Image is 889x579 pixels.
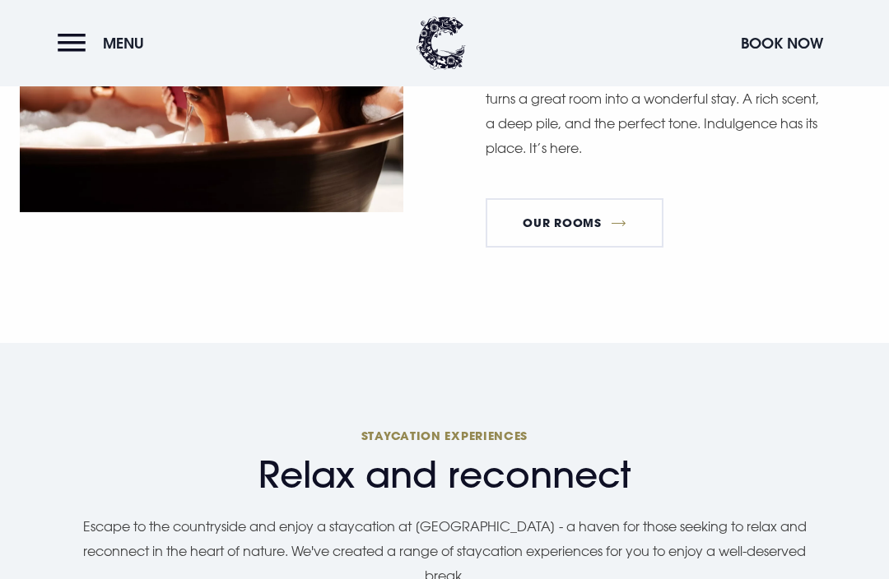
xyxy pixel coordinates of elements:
[486,198,663,248] a: Our Rooms
[103,34,144,53] span: Menu
[417,16,466,70] img: Clandeboye Lodge
[733,25,831,61] button: Book Now
[58,25,152,61] button: Menu
[30,453,859,497] span: Relax and reconnect
[30,428,859,443] span: Staycation experiences
[486,61,823,161] p: The fine finish, the delicate touch, the added extra. It turns a great room into a wonderful stay...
